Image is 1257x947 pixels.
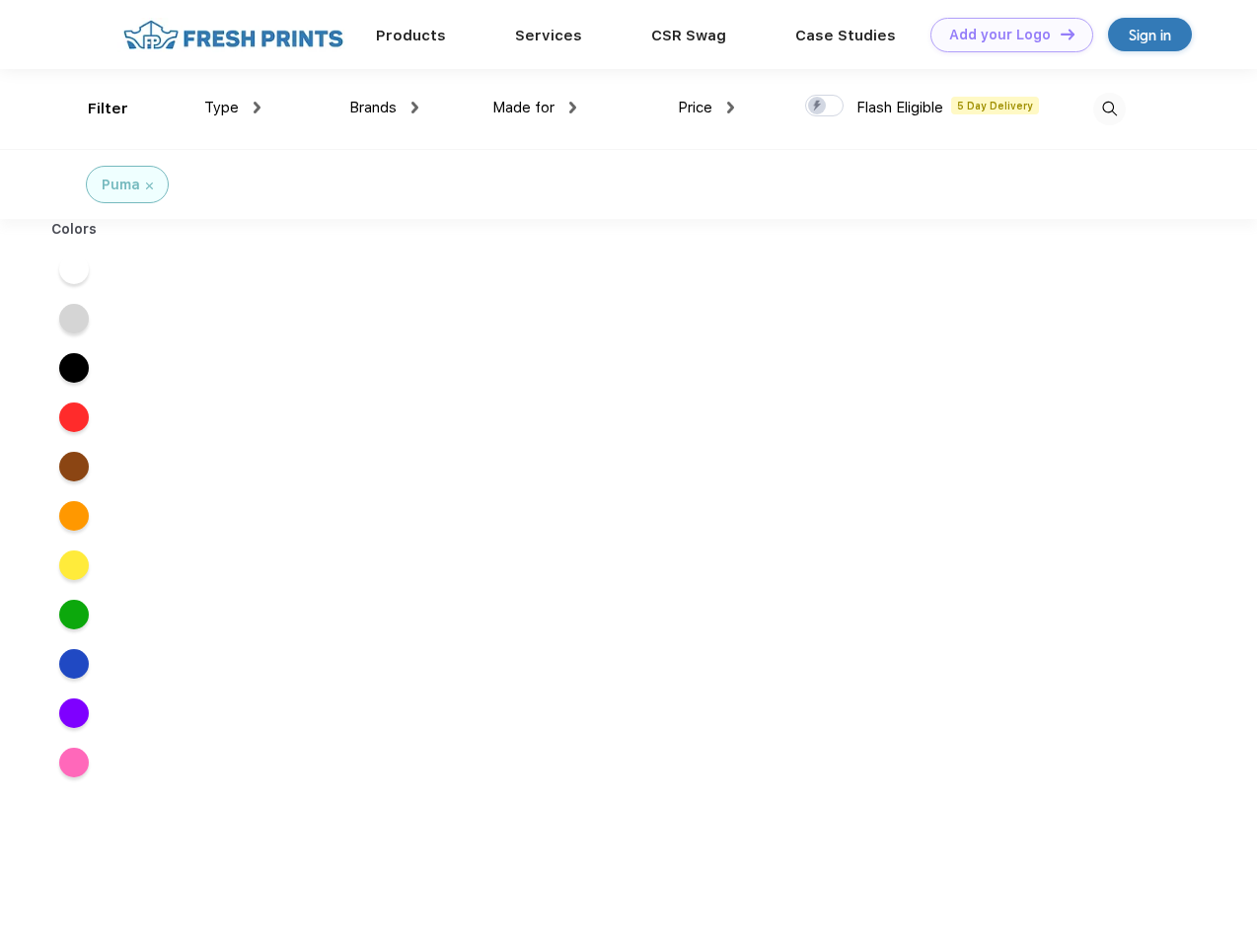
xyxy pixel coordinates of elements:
[856,99,943,116] span: Flash Eligible
[1061,29,1074,39] img: DT
[949,27,1051,43] div: Add your Logo
[569,102,576,113] img: dropdown.png
[102,175,140,195] div: Puma
[1093,93,1126,125] img: desktop_search.svg
[727,102,734,113] img: dropdown.png
[88,98,128,120] div: Filter
[204,99,239,116] span: Type
[678,99,712,116] span: Price
[376,27,446,44] a: Products
[254,102,260,113] img: dropdown.png
[411,102,418,113] img: dropdown.png
[349,99,397,116] span: Brands
[951,97,1039,114] span: 5 Day Delivery
[1108,18,1192,51] a: Sign in
[1129,24,1171,46] div: Sign in
[651,27,726,44] a: CSR Swag
[515,27,582,44] a: Services
[117,18,349,52] img: fo%20logo%202.webp
[146,182,153,189] img: filter_cancel.svg
[492,99,555,116] span: Made for
[37,219,112,240] div: Colors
